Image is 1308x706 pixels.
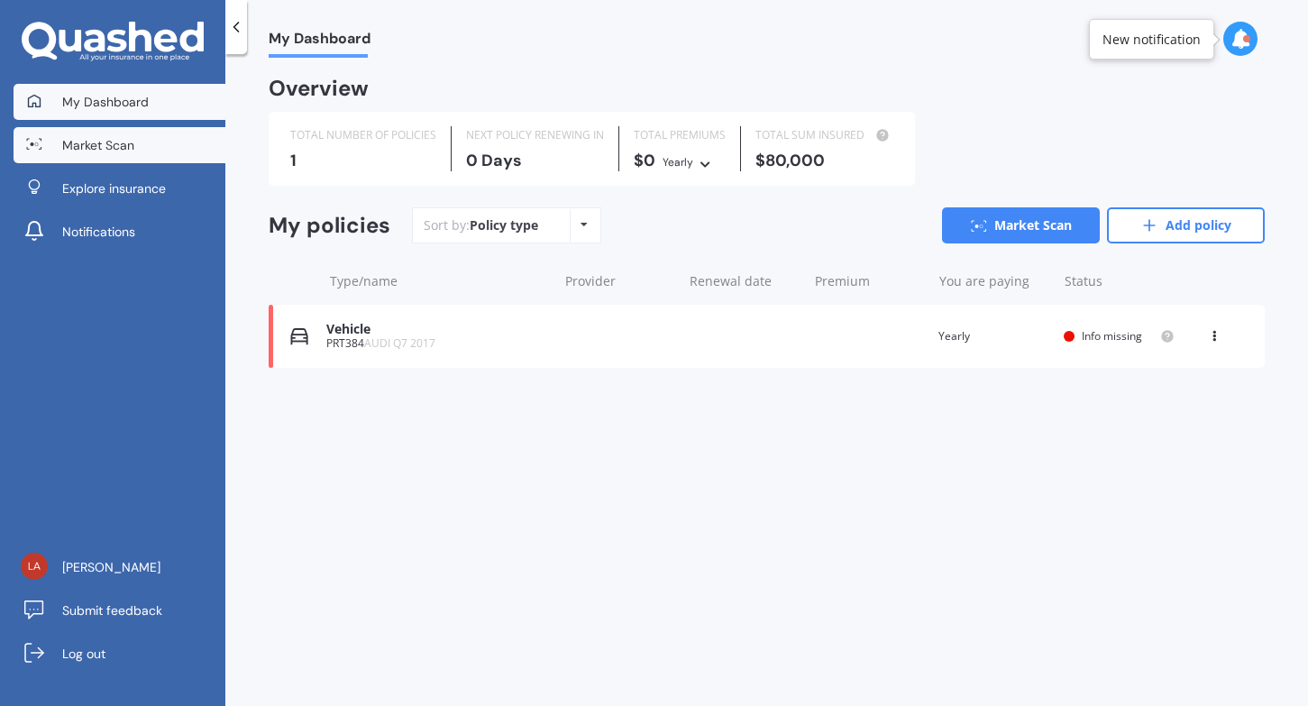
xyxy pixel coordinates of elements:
[14,592,225,628] a: Submit feedback
[14,84,225,120] a: My Dashboard
[1065,272,1175,290] div: Status
[290,327,308,345] img: Vehicle
[62,645,105,663] span: Log out
[14,214,225,250] a: Notifications
[14,636,225,672] a: Log out
[1102,31,1201,49] div: New notification
[14,127,225,163] a: Market Scan
[939,272,1049,290] div: You are paying
[326,322,548,337] div: Vehicle
[1107,207,1265,243] a: Add policy
[62,223,135,241] span: Notifications
[14,170,225,206] a: Explore insurance
[424,216,538,234] div: Sort by:
[290,126,436,144] div: TOTAL NUMBER OF POLICIES
[938,327,1049,345] div: Yearly
[330,272,551,290] div: Type/name
[21,553,48,580] img: 34139f5949a27983fe17432df52a0ec3
[62,136,134,154] span: Market Scan
[815,272,925,290] div: Premium
[565,272,675,290] div: Provider
[269,30,370,54] span: My Dashboard
[466,151,604,170] div: 0 Days
[290,151,436,170] div: 1
[62,558,160,576] span: [PERSON_NAME]
[1082,328,1142,344] span: Info missing
[634,126,726,144] div: TOTAL PREMIUMS
[62,93,149,111] span: My Dashboard
[470,216,538,234] div: Policy type
[14,549,225,585] a: [PERSON_NAME]
[755,126,893,144] div: TOTAL SUM INSURED
[663,153,693,171] div: Yearly
[62,601,162,619] span: Submit feedback
[466,126,604,144] div: NEXT POLICY RENEWING IN
[269,213,390,239] div: My policies
[269,79,369,97] div: Overview
[326,337,548,350] div: PRT384
[62,179,166,197] span: Explore insurance
[364,335,435,351] span: AUDI Q7 2017
[690,272,800,290] div: Renewal date
[942,207,1100,243] a: Market Scan
[634,151,726,171] div: $0
[755,151,893,170] div: $80,000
